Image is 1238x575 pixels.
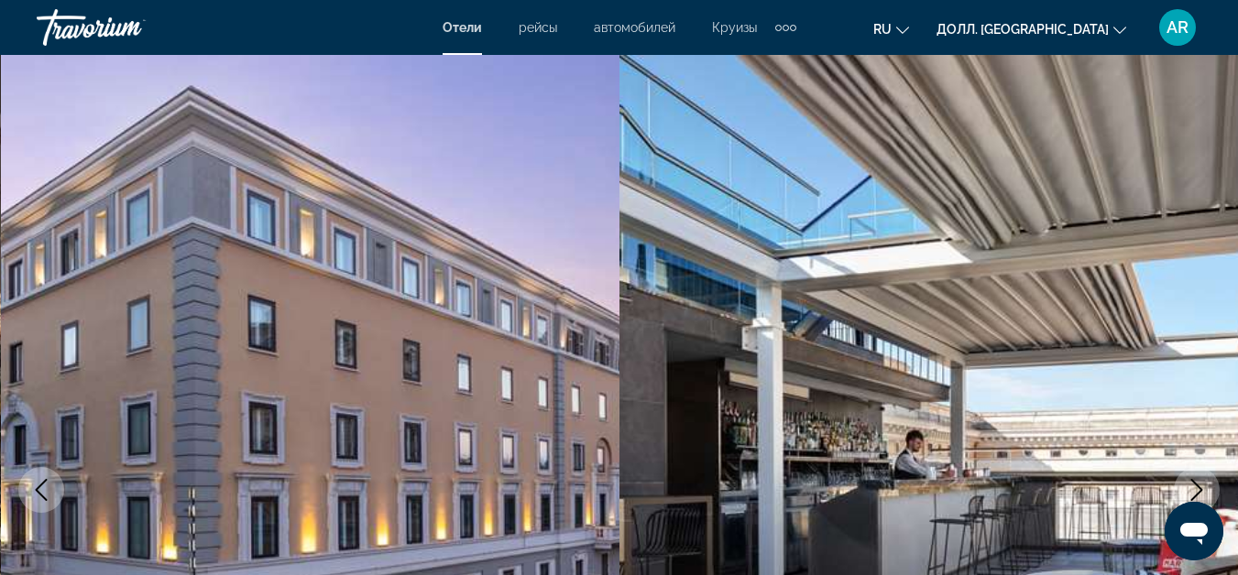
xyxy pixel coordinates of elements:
[594,20,675,35] a: автомобилей
[775,13,796,42] button: Дополнительные элементы навигации
[1167,18,1189,37] span: AR
[1174,467,1220,513] button: Следующее изображение
[519,20,557,35] a: рейсы
[873,16,909,42] button: Изменить язык
[712,20,757,35] a: Круизы
[443,20,482,35] a: Отели
[873,22,892,37] span: RU
[1154,8,1201,47] button: Пользовательское меню
[37,4,220,51] a: Травориум
[937,22,1109,37] span: Долл. [GEOGRAPHIC_DATA]
[1165,502,1223,560] iframe: Кнопка запуска окна обмена сообщениями
[18,467,64,513] button: Предыдущее изображение
[937,16,1126,42] button: Изменить валюту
